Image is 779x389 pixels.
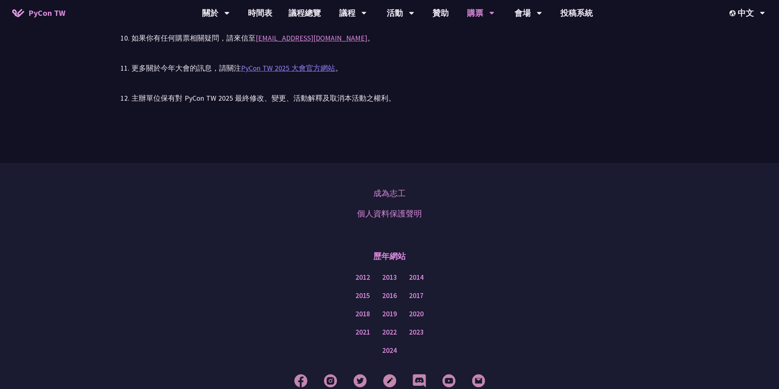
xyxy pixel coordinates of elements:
p: 歷年網站 [373,244,406,268]
img: Twitter Footer Icon [353,374,367,387]
a: 2018 [355,309,370,319]
img: Email Footer Icon [472,374,485,387]
a: 2024 [382,346,397,356]
a: PyCon TW 2025 大會官方網站 [241,63,335,73]
img: Instagram Footer Icon [324,374,337,387]
a: 2014 [409,272,424,283]
a: 2023 [409,327,424,337]
a: 成為志工 [373,187,406,199]
a: 2019 [382,309,397,319]
a: 2012 [355,272,370,283]
a: 2020 [409,309,424,319]
span: PyCon TW [28,7,65,19]
div: 主辦單位保有對 PyCon TW 2025 最終修改、變更、活動解釋及取消本活動之權利。 [131,92,648,104]
a: 2015 [355,291,370,301]
img: Locale Icon [730,10,738,16]
div: 更多關於今年大會的訊息，請關注 。 [131,62,648,74]
a: 個人資料保護聲明 [357,207,422,220]
img: Facebook Footer Icon [294,374,308,387]
a: PyCon TW [4,3,73,23]
a: 2021 [355,327,370,337]
img: YouTube Footer Icon [442,374,456,387]
a: 2013 [382,272,397,283]
img: Home icon of PyCon TW 2025 [12,9,24,17]
div: 如果你有任何購票相關疑問，請來信至 。 [131,32,648,44]
a: 2016 [382,291,397,301]
a: 2017 [409,291,424,301]
img: Discord Footer Icon [413,374,426,387]
a: 2022 [382,327,397,337]
a: [EMAIL_ADDRESS][DOMAIN_NAME] [256,33,367,43]
img: Blog Footer Icon [383,374,396,387]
